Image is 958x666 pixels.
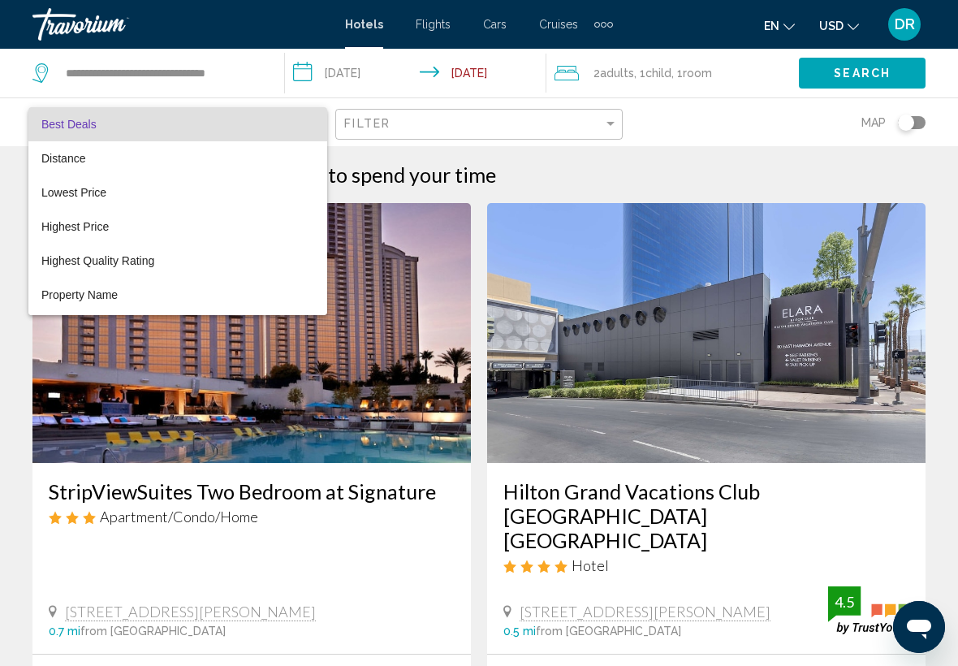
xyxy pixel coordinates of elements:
[41,220,109,233] span: Highest Price
[41,152,85,165] span: Distance
[41,288,118,301] span: Property Name
[41,186,106,199] span: Lowest Price
[28,107,327,315] div: Sort by
[893,601,945,653] iframe: Button to launch messaging window
[41,254,154,267] span: Highest Quality Rating
[41,118,97,131] span: Best Deals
